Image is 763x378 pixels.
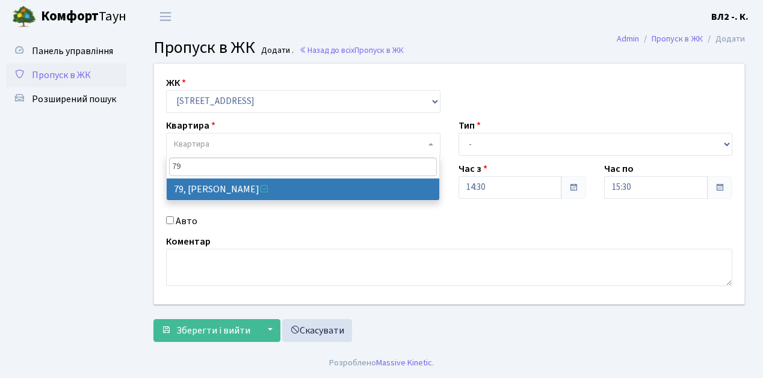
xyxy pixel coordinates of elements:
[652,32,703,45] a: Пропуск в ЖК
[41,7,126,27] span: Таун
[617,32,639,45] a: Admin
[6,39,126,63] a: Панель управління
[259,46,294,56] small: Додати .
[32,69,91,82] span: Пропуск в ЖК
[32,93,116,106] span: Розширений пошук
[150,7,181,26] button: Переключити навігацію
[153,35,255,59] span: Пропуск в ЖК
[711,10,749,24] a: ВЛ2 -. К.
[167,178,440,200] li: 79, [PERSON_NAME]
[703,32,745,46] li: Додати
[41,7,99,26] b: Комфорт
[6,63,126,87] a: Пропуск в ЖК
[299,44,404,56] a: Назад до всіхПропуск в ЖК
[354,44,404,56] span: Пропуск в ЖК
[329,356,434,370] div: Розроблено .
[166,118,215,133] label: Квартира
[176,324,250,337] span: Зберегти і вийти
[376,356,432,369] a: Massive Kinetic
[166,234,211,249] label: Коментар
[166,76,186,90] label: ЖК
[176,214,197,228] label: Авто
[32,44,113,58] span: Панель управління
[174,138,209,150] span: Квартира
[6,87,126,111] a: Розширений пошук
[711,10,749,23] b: ВЛ2 -. К.
[12,5,36,29] img: logo.png
[604,162,634,176] label: Час по
[282,319,352,342] a: Скасувати
[153,319,258,342] button: Зберегти і вийти
[459,162,487,176] label: Час з
[599,26,763,52] nav: breadcrumb
[459,118,481,133] label: Тип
